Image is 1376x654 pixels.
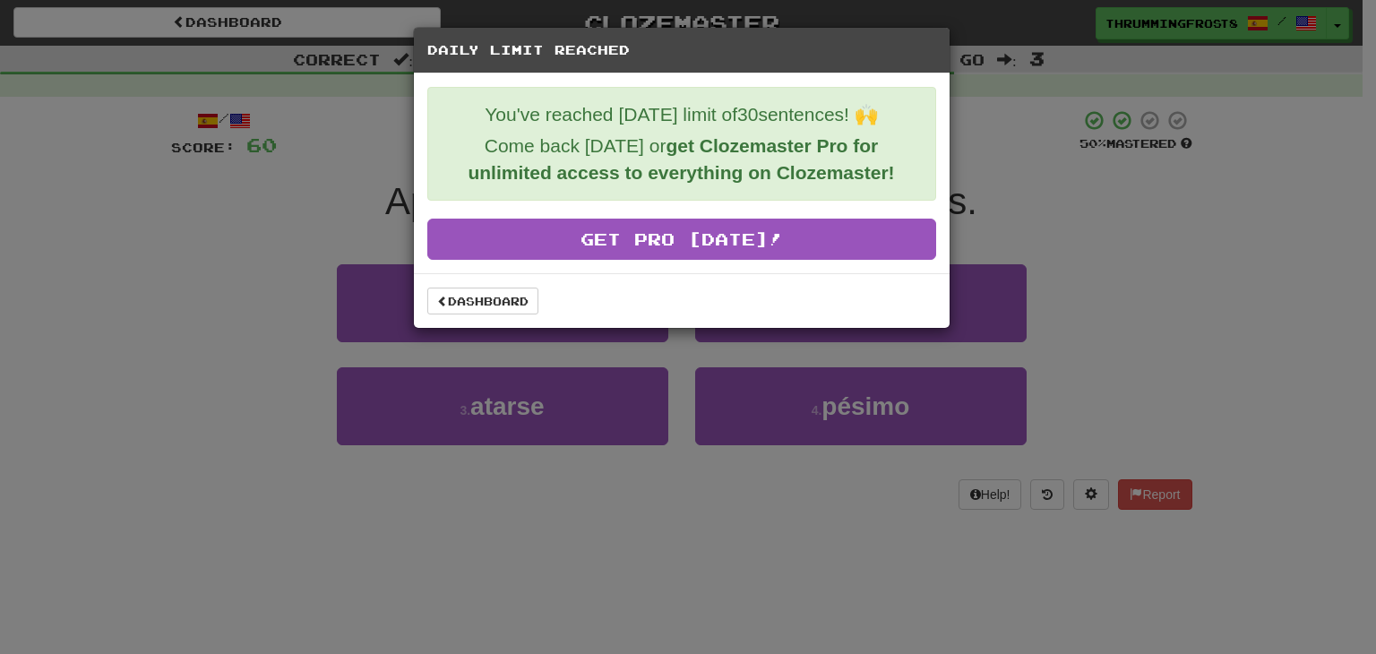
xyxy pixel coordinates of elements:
a: Get Pro [DATE]! [427,219,936,260]
p: Come back [DATE] or [442,133,922,186]
a: Dashboard [427,288,538,314]
p: You've reached [DATE] limit of 30 sentences! 🙌 [442,101,922,128]
h5: Daily Limit Reached [427,41,936,59]
strong: get Clozemaster Pro for unlimited access to everything on Clozemaster! [468,135,894,183]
